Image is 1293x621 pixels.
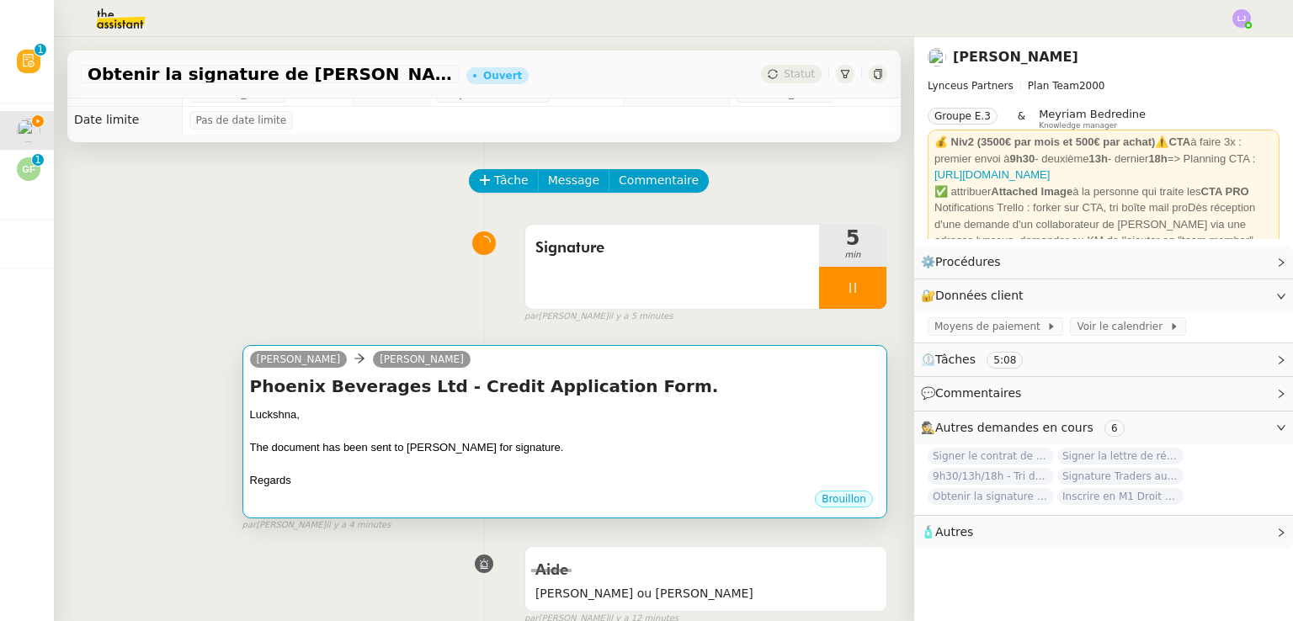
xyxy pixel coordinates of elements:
[935,289,1024,302] span: Données client
[921,386,1029,400] span: 💬
[934,134,1273,183] div: ⚠️ à faire 3x : premier envoi à - deuxième - dernier => Planning CTA :
[524,310,673,324] small: [PERSON_NAME]
[819,248,886,263] span: min
[928,468,1054,485] span: 9h30/13h/18h - Tri de la boite mail PRO - 19 septembre 2025
[934,168,1050,181] a: [URL][DOMAIN_NAME]
[37,44,44,59] p: 1
[609,310,673,324] span: il y a 5 minutes
[250,439,880,456] div: The document has been sent to [PERSON_NAME] for signature.
[1039,121,1117,130] span: Knowledge manager
[921,252,1008,272] span: ⚙️
[934,135,1155,148] strong: 💰 Niv2 (3500€ par mois et 500€ par achat)
[921,286,1030,305] span: 🔐
[35,44,46,56] nz-badge-sup: 1
[535,236,809,261] span: Signature
[1057,448,1184,464] span: Signer la lettre de rémunération
[1089,152,1108,165] strong: 13h
[326,518,391,533] span: il y a 4 minutes
[88,66,453,82] span: Obtenir la signature de [PERSON_NAME]
[1039,108,1146,120] span: Meyriam Bedredine
[494,171,529,190] span: Tâche
[914,516,1293,549] div: 🧴Autres
[524,310,539,324] span: par
[1077,318,1168,335] span: Voir le calendrier
[921,353,1037,366] span: ⏲️
[991,185,1072,198] strong: Attached Image
[928,108,998,125] nz-tag: Groupe E.3
[914,279,1293,312] div: 🔐Données client
[914,377,1293,410] div: 💬Commentaires
[1028,80,1079,92] span: Plan Team
[548,171,599,190] span: Message
[928,488,1054,505] span: Obtenir la signature de [PERSON_NAME]
[250,472,880,489] div: Regards
[196,112,287,129] span: Pas de date limite
[17,157,40,181] img: svg
[1104,420,1125,437] nz-tag: 6
[250,352,348,367] a: [PERSON_NAME]
[483,71,522,81] div: Ouvert
[921,525,973,539] span: 🧴
[928,80,1014,92] span: Lynceus Partners
[953,49,1078,65] a: [PERSON_NAME]
[1148,152,1167,165] strong: 18h
[1201,185,1249,198] strong: CTA PRO
[35,154,41,169] p: 1
[1168,135,1190,148] strong: CTA
[987,352,1023,369] nz-tag: 5:08
[914,343,1293,376] div: ⏲️Tâches 5:08
[914,246,1293,279] div: ⚙️Procédures
[935,421,1093,434] span: Autres demandes en cours
[250,406,880,423] div: Luckshna,
[935,255,1001,268] span: Procédures
[928,48,946,66] img: users%2FTDxDvmCjFdN3QFePFNGdQUcJcQk1%2Favatar%2F0cfb3a67-8790-4592-a9ec-92226c678442
[32,154,44,166] nz-badge-sup: 1
[935,525,973,539] span: Autres
[535,563,568,578] span: Aide
[935,353,976,366] span: Tâches
[822,493,866,505] span: Brouillon
[1079,80,1105,92] span: 2000
[17,119,40,142] img: users%2FTDxDvmCjFdN3QFePFNGdQUcJcQk1%2Favatar%2F0cfb3a67-8790-4592-a9ec-92226c678442
[934,199,1273,249] div: Notifications Trello : forker sur CTA, tri boîte mail proDès réception d'une demande d'un collabo...
[819,228,886,248] span: 5
[535,584,876,603] span: [PERSON_NAME] ou [PERSON_NAME]
[250,374,880,398] h4: Phoenix Beverages Ltd - Credit Application Form.
[784,68,815,80] span: Statut
[935,386,1021,400] span: Commentaires
[934,183,1273,200] div: ✅ attribuer à la personne qui traite les
[1057,488,1184,505] span: Inscrire en M1 Droit des affaires
[609,169,709,193] button: Commentaire
[1018,108,1025,130] span: &
[242,518,257,533] span: par
[469,169,539,193] button: Tâche
[1057,468,1184,485] span: Signature Traders autorisés
[538,169,609,193] button: Message
[921,421,1131,434] span: 🕵️
[928,448,1054,464] span: Signer le contrat de la mutuelle
[1232,9,1251,28] img: svg
[914,411,1293,444] div: 🕵️Autres demandes en cours 6
[373,352,471,367] a: [PERSON_NAME]
[242,518,391,533] small: [PERSON_NAME]
[1039,108,1146,130] app-user-label: Knowledge manager
[934,318,1046,335] span: Moyens de paiement
[619,171,699,190] span: Commentaire
[67,107,182,134] td: Date limite
[1010,152,1035,165] strong: 9h30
